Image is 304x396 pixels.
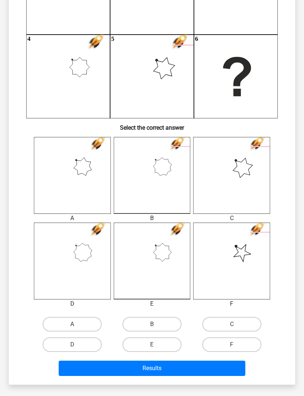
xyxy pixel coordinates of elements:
[28,214,116,223] div: A
[27,35,31,42] text: 4
[43,337,102,352] label: D
[122,337,182,352] label: E
[195,35,198,42] text: 6
[20,118,284,131] h6: Select the correct answer
[122,317,182,332] label: B
[59,361,245,376] button: Results
[188,214,276,223] div: C
[188,299,276,308] div: F
[28,299,116,308] div: D
[202,317,261,332] label: C
[108,214,196,223] div: B
[108,299,196,308] div: E
[202,337,261,352] label: F
[43,317,102,332] label: A
[111,35,114,42] text: 5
